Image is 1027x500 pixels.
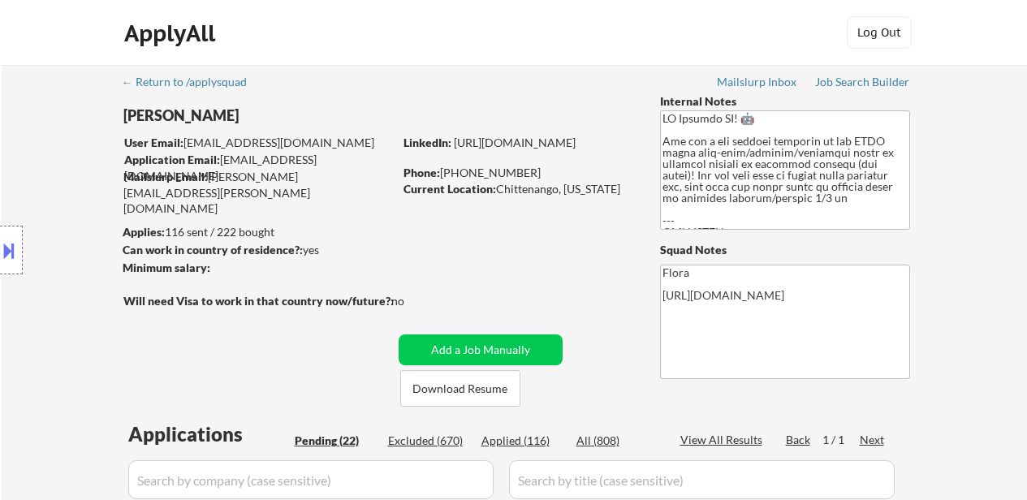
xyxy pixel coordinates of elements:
[717,76,798,88] div: Mailslurp Inbox
[660,242,910,258] div: Squad Notes
[717,75,798,92] a: Mailslurp Inbox
[391,293,438,309] div: no
[822,432,860,448] div: 1 / 1
[815,75,910,92] a: Job Search Builder
[660,93,910,110] div: Internal Notes
[815,76,910,88] div: Job Search Builder
[295,433,376,449] div: Pending (22)
[128,460,494,499] input: Search by company (case sensitive)
[680,432,767,448] div: View All Results
[509,460,895,499] input: Search by title (case sensitive)
[576,433,658,449] div: All (808)
[403,182,496,196] strong: Current Location:
[786,432,812,448] div: Back
[403,181,633,197] div: Chittenango, [US_STATE]
[847,16,912,49] button: Log Out
[403,166,440,179] strong: Phone:
[403,136,451,149] strong: LinkedIn:
[400,370,520,407] button: Download Resume
[399,334,563,365] button: Add a Job Manually
[124,19,220,47] div: ApplyAll
[388,433,469,449] div: Excluded (670)
[122,76,262,88] div: ← Return to /applysquad
[481,433,563,449] div: Applied (116)
[403,165,633,181] div: [PHONE_NUMBER]
[860,432,886,448] div: Next
[122,75,262,92] a: ← Return to /applysquad
[128,425,289,444] div: Applications
[454,136,576,149] a: [URL][DOMAIN_NAME]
